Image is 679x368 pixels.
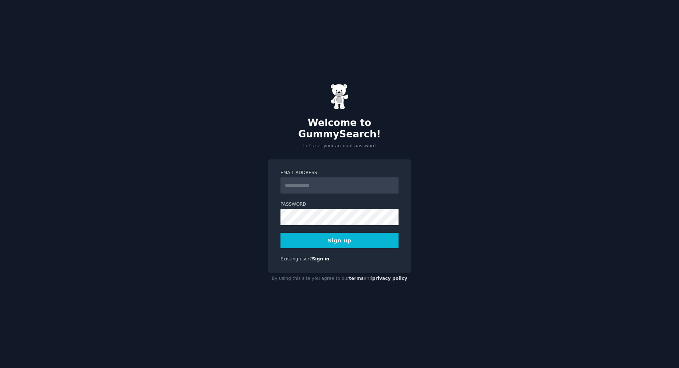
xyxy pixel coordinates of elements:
[349,276,364,281] a: terms
[268,273,411,285] div: By using this site you agree to our and
[330,84,349,109] img: Gummy Bear
[268,117,411,140] h2: Welcome to GummySearch!
[280,201,399,208] label: Password
[280,256,312,261] span: Existing user?
[280,233,399,248] button: Sign up
[268,143,411,149] p: Let's set your account password
[280,170,399,176] label: Email Address
[372,276,407,281] a: privacy policy
[312,256,330,261] a: Sign in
